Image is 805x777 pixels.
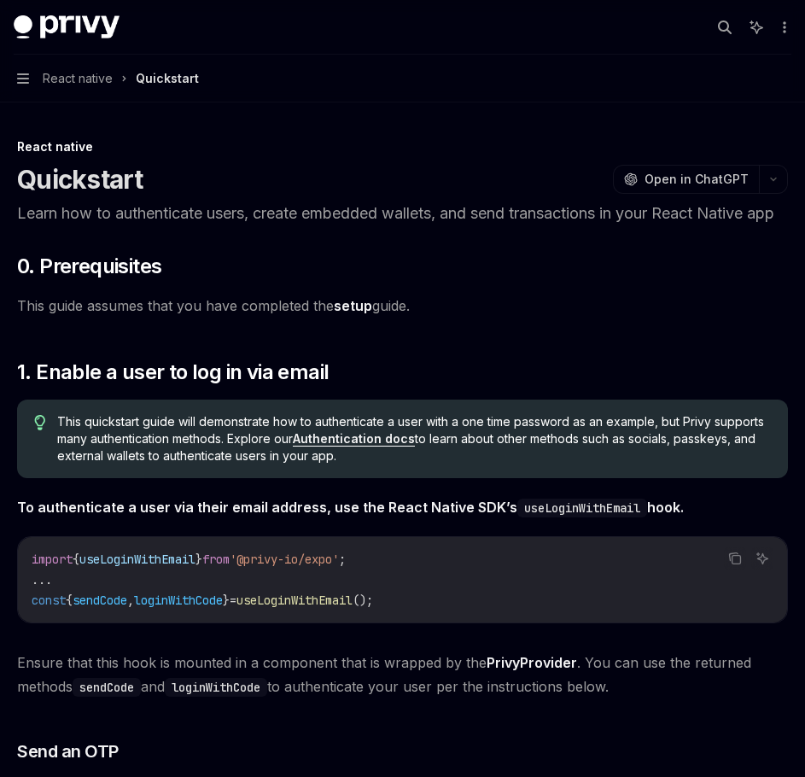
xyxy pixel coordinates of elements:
[73,552,79,567] span: {
[17,359,329,386] span: 1. Enable a user to log in via email
[645,171,749,188] span: Open in ChatGPT
[517,499,647,517] code: useLoginWithEmail
[127,593,134,608] span: ,
[57,413,771,464] span: This quickstart guide will demonstrate how to authenticate a user with a one time password as an ...
[195,552,202,567] span: }
[165,678,267,697] code: loginWithCode
[134,593,223,608] span: loginWithCode
[17,253,161,280] span: 0. Prerequisites
[724,547,746,570] button: Copy the contents from the code block
[202,552,230,567] span: from
[66,593,73,608] span: {
[230,552,339,567] span: '@privy-io/expo'
[34,415,46,430] svg: Tip
[32,572,52,587] span: ...
[17,294,788,318] span: This guide assumes that you have completed the guide.
[17,138,788,155] div: React native
[223,593,230,608] span: }
[236,593,353,608] span: useLoginWithEmail
[353,593,373,608] span: ();
[17,739,119,763] span: Send an OTP
[613,165,759,194] button: Open in ChatGPT
[751,547,773,570] button: Ask AI
[293,431,415,447] a: Authentication docs
[17,651,788,698] span: Ensure that this hook is mounted in a component that is wrapped by the . You can use the returned...
[79,552,195,567] span: useLoginWithEmail
[32,552,73,567] span: import
[73,593,127,608] span: sendCode
[32,593,66,608] span: const
[43,68,113,89] span: React native
[774,15,791,39] button: More actions
[17,499,684,516] strong: To authenticate a user via their email address, use the React Native SDK’s hook.
[17,202,788,225] p: Learn how to authenticate users, create embedded wallets, and send transactions in your React Nat...
[334,297,372,315] a: setup
[339,552,346,567] span: ;
[136,68,199,89] div: Quickstart
[230,593,236,608] span: =
[14,15,120,39] img: dark logo
[73,678,141,697] code: sendCode
[487,654,577,672] a: PrivyProvider
[17,164,143,195] h1: Quickstart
